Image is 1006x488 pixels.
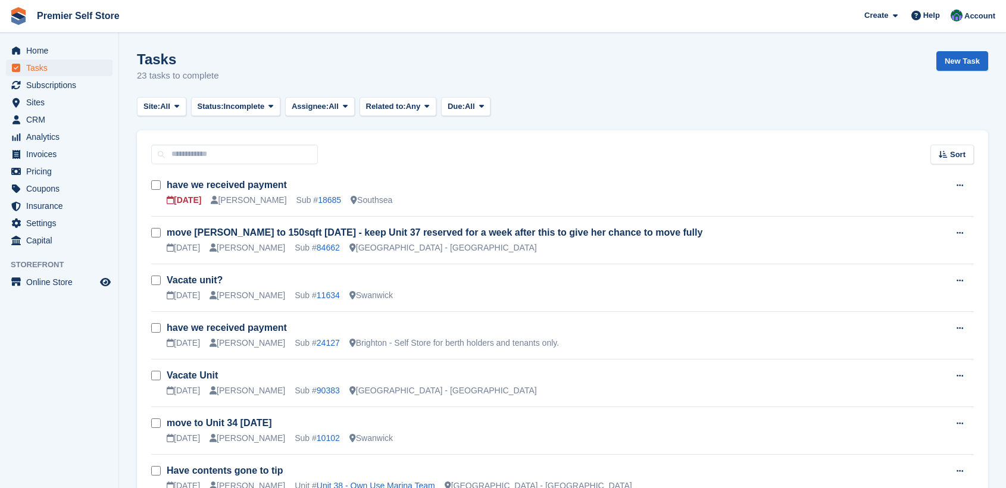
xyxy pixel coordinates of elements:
[6,42,113,59] a: menu
[351,194,392,207] div: Southsea
[210,384,285,397] div: [PERSON_NAME]
[349,289,393,302] div: Swanwick
[349,242,537,254] div: [GEOGRAPHIC_DATA] - [GEOGRAPHIC_DATA]
[295,289,340,302] div: Sub #
[317,243,340,252] a: 84662
[295,242,340,254] div: Sub #
[6,129,113,145] a: menu
[964,10,995,22] span: Account
[26,215,98,232] span: Settings
[366,101,406,112] span: Related to:
[950,149,966,161] span: Sort
[406,101,421,112] span: Any
[211,194,286,207] div: [PERSON_NAME]
[26,146,98,162] span: Invoices
[292,101,329,112] span: Assignee:
[349,337,559,349] div: Brighton - Self Store for berth holders and tenants only.
[210,289,285,302] div: [PERSON_NAME]
[360,97,436,117] button: Related to: Any
[6,111,113,128] a: menu
[6,60,113,76] a: menu
[32,6,124,26] a: Premier Self Store
[198,101,224,112] span: Status:
[26,180,98,197] span: Coupons
[317,386,340,395] a: 90383
[951,10,963,21] img: Jo Granger
[295,432,340,445] div: Sub #
[923,10,940,21] span: Help
[26,94,98,111] span: Sites
[167,432,200,445] div: [DATE]
[167,289,200,302] div: [DATE]
[10,7,27,25] img: stora-icon-8386f47178a22dfd0bd8f6a31ec36ba5ce8667c1dd55bd0f319d3a0aa187defe.svg
[6,274,113,290] a: menu
[210,432,285,445] div: [PERSON_NAME]
[296,194,342,207] div: Sub #
[441,97,490,117] button: Due: All
[6,232,113,249] a: menu
[160,101,170,112] span: All
[349,432,393,445] div: Swanwick
[167,337,200,349] div: [DATE]
[285,97,355,117] button: Assignee: All
[191,97,280,117] button: Status: Incomplete
[26,129,98,145] span: Analytics
[167,370,218,380] a: Vacate Unit
[295,384,340,397] div: Sub #
[317,338,340,348] a: 24127
[6,77,113,93] a: menu
[98,275,113,289] a: Preview store
[295,337,340,349] div: Sub #
[167,384,200,397] div: [DATE]
[317,433,340,443] a: 10102
[167,465,283,476] a: Have contents gone to tip
[6,198,113,214] a: menu
[26,163,98,180] span: Pricing
[26,111,98,128] span: CRM
[167,180,287,190] a: have we received payment
[210,242,285,254] div: [PERSON_NAME]
[167,227,702,237] a: move [PERSON_NAME] to 150sqft [DATE] - keep Unit 37 reserved for a week after this to give her ch...
[6,94,113,111] a: menu
[318,195,341,205] a: 18685
[137,51,219,67] h1: Tasks
[448,101,465,112] span: Due:
[167,275,223,285] a: Vacate unit?
[137,69,219,83] p: 23 tasks to complete
[6,215,113,232] a: menu
[6,180,113,197] a: menu
[210,337,285,349] div: [PERSON_NAME]
[465,101,475,112] span: All
[6,163,113,180] a: menu
[26,77,98,93] span: Subscriptions
[137,97,186,117] button: Site: All
[167,194,201,207] div: [DATE]
[329,101,339,112] span: All
[167,418,272,428] a: move to Unit 34 [DATE]
[167,242,200,254] div: [DATE]
[864,10,888,21] span: Create
[936,51,988,71] a: New Task
[26,198,98,214] span: Insurance
[11,259,118,271] span: Storefront
[167,323,287,333] a: have we received payment
[143,101,160,112] span: Site:
[26,60,98,76] span: Tasks
[26,274,98,290] span: Online Store
[26,232,98,249] span: Capital
[6,146,113,162] a: menu
[317,290,340,300] a: 11634
[349,384,537,397] div: [GEOGRAPHIC_DATA] - [GEOGRAPHIC_DATA]
[224,101,265,112] span: Incomplete
[26,42,98,59] span: Home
